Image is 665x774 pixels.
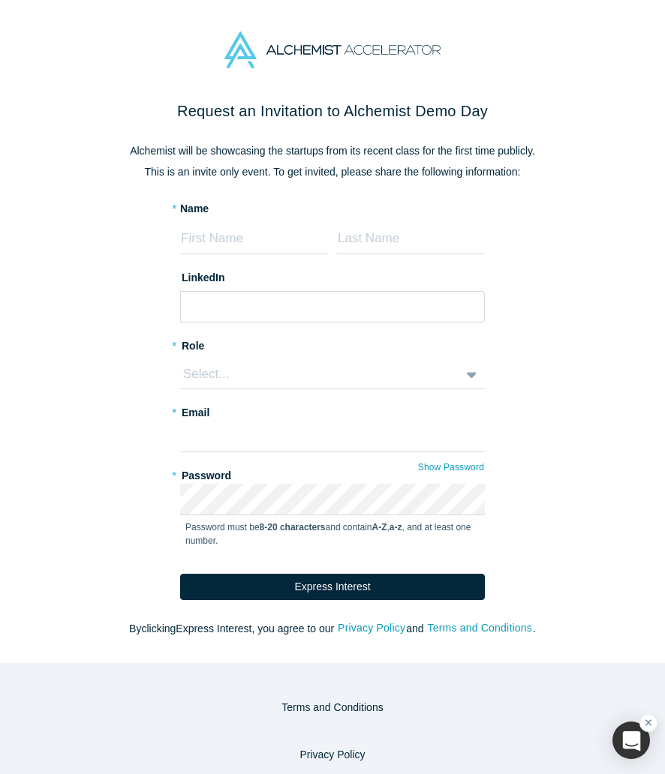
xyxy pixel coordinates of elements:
[180,400,485,421] label: Email
[185,520,480,547] p: Password must be and contain , , and at least one number.
[180,333,485,354] label: Role
[337,619,406,637] button: Privacy Policy
[182,364,450,384] div: Select...
[180,574,485,600] button: Express Interest
[260,522,326,532] strong: 8-20 characters
[337,223,485,254] input: Last Name
[180,463,485,484] label: Password
[417,457,485,477] button: Show Password
[390,522,402,532] strong: a-z
[266,694,399,721] button: Terms and Conditions
[426,619,533,637] button: Terms and Conditions
[28,621,637,637] p: By clicking Express Interest , you agree to our and .
[224,31,441,68] img: Alchemist Accelerator Logo
[180,201,209,217] label: Name
[284,742,381,768] button: Privacy Policy
[372,522,387,532] strong: A-Z
[28,143,637,159] p: Alchemist will be showcasing the startups from its recent class for the first time publicly.
[28,100,637,122] h2: Request an Invitation to Alchemist Demo Day
[180,265,485,286] label: LinkedIn
[180,223,328,254] input: First Name
[28,164,637,180] p: This is an invite only event. To get invited, please share the following information:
